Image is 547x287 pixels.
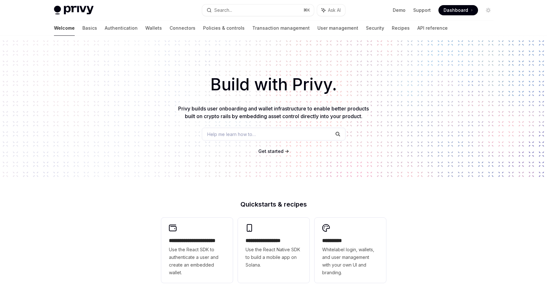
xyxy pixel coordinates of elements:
button: Search...⌘K [202,4,314,16]
button: Toggle dark mode [483,5,493,15]
span: Use the React Native SDK to build a mobile app on Solana. [246,246,302,269]
a: Policies & controls [203,20,245,36]
a: **** *****Whitelabel login, wallets, and user management with your own UI and branding. [315,218,386,283]
a: Connectors [170,20,195,36]
h1: Build with Privy. [10,72,537,97]
a: Security [366,20,384,36]
a: Recipes [392,20,410,36]
a: **** **** **** ***Use the React Native SDK to build a mobile app on Solana. [238,218,309,283]
span: Privy builds user onboarding and wallet infrastructure to enable better products built on crypto ... [178,105,369,119]
a: Support [413,7,431,13]
a: Get started [258,148,284,155]
a: Authentication [105,20,138,36]
span: Dashboard [444,7,468,13]
span: Get started [258,148,284,154]
a: User management [317,20,358,36]
a: Demo [393,7,406,13]
span: ⌘ K [303,8,310,13]
span: Ask AI [328,7,341,13]
a: Wallets [145,20,162,36]
img: light logo [54,6,94,15]
span: Help me learn how to… [207,131,256,138]
a: Welcome [54,20,75,36]
button: Ask AI [317,4,345,16]
div: Search... [214,6,232,14]
span: Use the React SDK to authenticate a user and create an embedded wallet. [169,246,225,276]
a: Basics [82,20,97,36]
a: Dashboard [438,5,478,15]
a: API reference [417,20,448,36]
h2: Quickstarts & recipes [161,201,386,208]
a: Transaction management [252,20,310,36]
span: Whitelabel login, wallets, and user management with your own UI and branding. [322,246,378,276]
